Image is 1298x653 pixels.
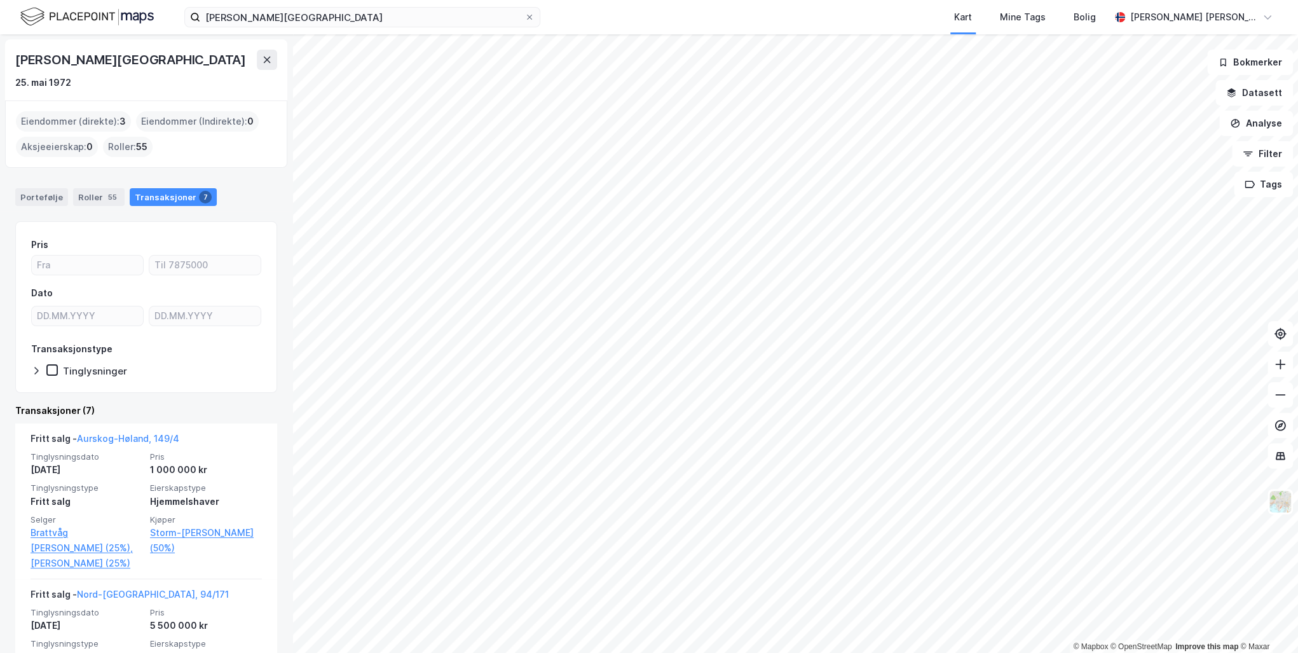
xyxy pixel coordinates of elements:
[150,514,262,525] span: Kjøper
[1215,80,1293,106] button: Datasett
[200,8,524,27] input: Søk på adresse, matrikkel, gårdeiere, leietakere eller personer
[1110,642,1172,651] a: OpenStreetMap
[31,237,48,252] div: Pris
[77,589,229,600] a: Nord-[GEOGRAPHIC_DATA], 94/171
[1234,592,1298,653] iframe: Chat Widget
[150,462,262,478] div: 1 000 000 kr
[1234,172,1293,197] button: Tags
[150,451,262,462] span: Pris
[31,451,142,462] span: Tinglysningsdato
[31,556,142,571] a: [PERSON_NAME] (25%)
[247,114,254,129] span: 0
[150,607,262,618] span: Pris
[150,638,262,649] span: Eierskapstype
[32,256,143,275] input: Fra
[1175,642,1238,651] a: Improve this map
[136,111,259,132] div: Eiendommer (Indirekte) :
[1268,490,1292,514] img: Z
[31,285,53,301] div: Dato
[150,494,262,509] div: Hjemmelshaver
[149,306,261,326] input: DD.MM.YYYY
[32,306,143,326] input: DD.MM.YYYY
[31,494,142,509] div: Fritt salg
[150,525,262,556] a: Storm-[PERSON_NAME] (50%)
[1073,642,1108,651] a: Mapbox
[1207,50,1293,75] button: Bokmerker
[31,431,179,451] div: Fritt salg -
[31,638,142,649] span: Tinglysningstype
[31,587,229,607] div: Fritt salg -
[15,75,71,90] div: 25. mai 1972
[1000,10,1046,25] div: Mine Tags
[954,10,972,25] div: Kart
[15,188,68,206] div: Portefølje
[130,188,217,206] div: Transaksjoner
[86,139,93,155] span: 0
[150,483,262,493] span: Eierskapstype
[1232,141,1293,167] button: Filter
[31,341,113,357] div: Transaksjonstype
[20,6,154,28] img: logo.f888ab2527a4732fd821a326f86c7f29.svg
[1234,592,1298,653] div: Kontrollprogram for chat
[73,188,125,206] div: Roller
[63,365,127,377] div: Tinglysninger
[1130,10,1257,25] div: [PERSON_NAME] [PERSON_NAME]
[149,256,261,275] input: Til 7875000
[31,483,142,493] span: Tinglysningstype
[199,191,212,203] div: 7
[106,191,120,203] div: 55
[15,403,277,418] div: Transaksjoner (7)
[16,111,131,132] div: Eiendommer (direkte) :
[15,50,249,70] div: [PERSON_NAME][GEOGRAPHIC_DATA]
[1074,10,1096,25] div: Bolig
[136,139,147,155] span: 55
[120,114,126,129] span: 3
[103,137,153,157] div: Roller :
[31,618,142,633] div: [DATE]
[77,433,179,444] a: Aurskog-Høland, 149/4
[31,525,142,556] a: Brattvåg [PERSON_NAME] (25%),
[150,618,262,633] div: 5 500 000 kr
[1219,111,1293,136] button: Analyse
[31,462,142,478] div: [DATE]
[31,607,142,618] span: Tinglysningsdato
[16,137,98,157] div: Aksjeeierskap :
[31,514,142,525] span: Selger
